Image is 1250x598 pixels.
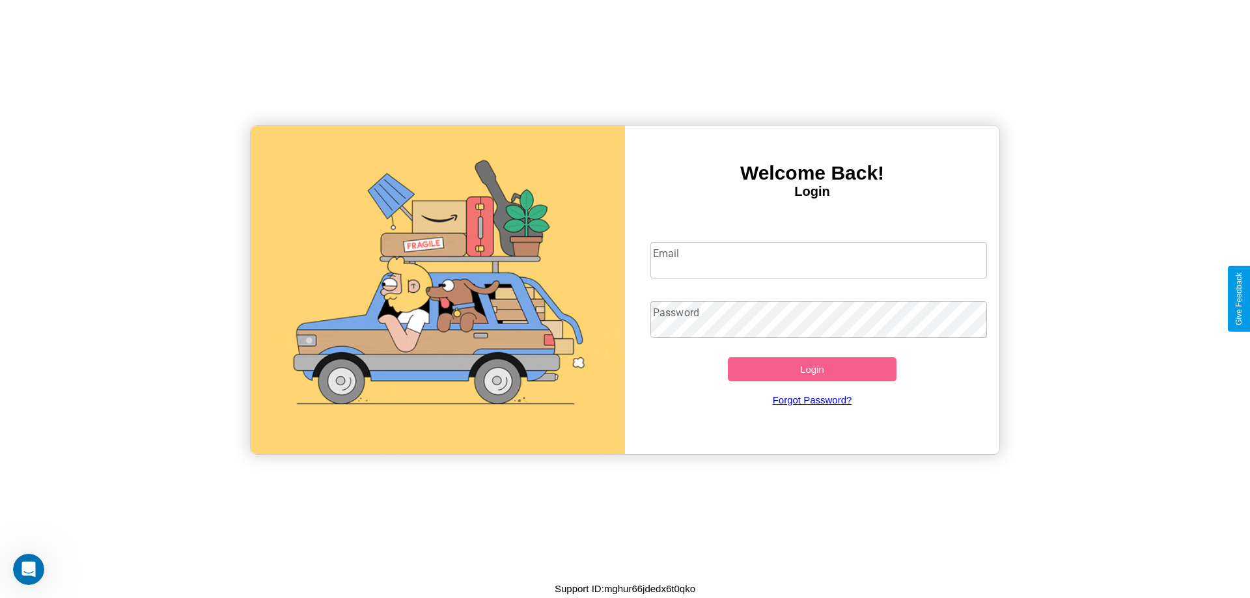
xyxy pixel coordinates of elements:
[13,554,44,585] iframe: Intercom live chat
[625,184,999,199] h4: Login
[1234,273,1243,325] div: Give Feedback
[555,580,695,597] p: Support ID: mghur66jdedx6t0qko
[251,126,625,454] img: gif
[625,162,999,184] h3: Welcome Back!
[728,357,896,381] button: Login
[644,381,981,418] a: Forgot Password?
